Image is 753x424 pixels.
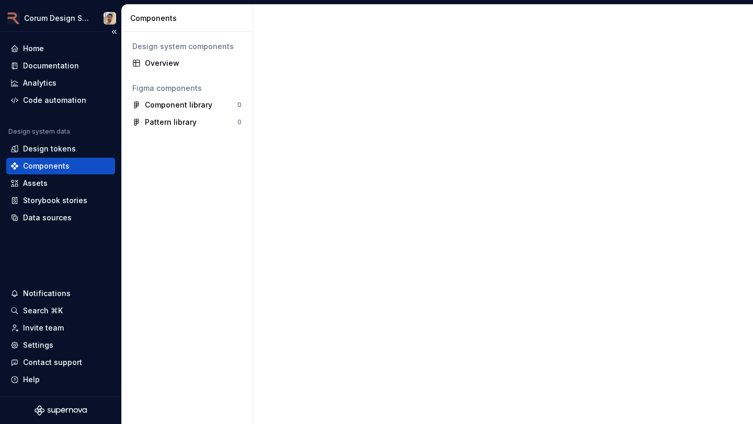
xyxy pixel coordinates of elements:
div: Pattern library [145,117,197,127]
a: Components [6,158,115,174]
a: Pattern library0 [128,114,246,131]
div: Analytics [23,78,56,88]
div: Invite team [23,323,64,333]
a: Assets [6,175,115,192]
a: Component library0 [128,97,246,113]
a: Overview [128,55,246,72]
div: Contact support [23,357,82,368]
a: Storybook stories [6,192,115,209]
div: Figma components [132,83,242,93]
button: Search ⌘K [6,302,115,319]
div: Home [23,43,44,54]
div: Corum Design System [24,13,91,23]
div: Design system components [132,41,242,52]
div: Documentation [23,61,79,71]
div: Help [23,374,40,385]
div: Design system data [8,127,70,136]
div: Settings [23,340,53,350]
div: Data sources [23,213,72,223]
button: Contact support [6,354,115,371]
a: Home [6,40,115,57]
div: Code automation [23,95,86,105]
div: 0 [237,118,242,126]
div: Components [130,13,248,23]
a: Documentation [6,57,115,74]
a: Settings [6,337,115,354]
button: Notifications [6,285,115,302]
div: Search ⌘K [23,305,63,316]
img: 0b9e674d-52c3-42c0-a907-e3eb623f920d.png [7,12,20,25]
button: Help [6,371,115,388]
a: Analytics [6,75,115,91]
div: Components [23,161,70,171]
div: Overview [145,58,242,68]
svg: Supernova Logo [35,405,87,416]
a: Code automation [6,92,115,109]
button: Corum Design SystemJulian Moss [2,7,119,29]
a: Data sources [6,209,115,226]
a: Design tokens [6,140,115,157]
div: Notifications [23,288,71,299]
img: Julian Moss [104,12,116,25]
a: Invite team [6,320,115,336]
div: Storybook stories [23,195,87,206]
div: 0 [237,101,242,109]
div: Component library [145,100,212,110]
div: Design tokens [23,144,76,154]
button: Collapse sidebar [107,25,121,39]
div: Assets [23,178,48,189]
